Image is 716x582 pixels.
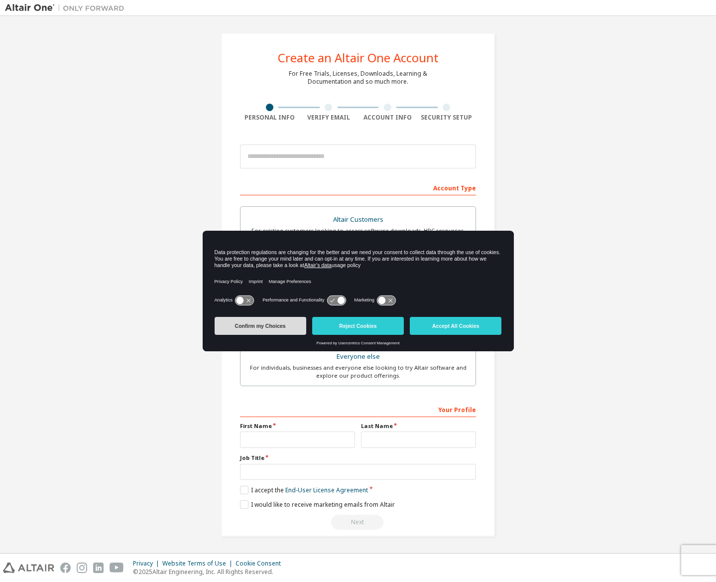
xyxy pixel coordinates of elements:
div: Read and acccept EULA to continue [240,515,476,530]
div: Verify Email [299,114,358,122]
a: End-User License Agreement [285,486,368,494]
label: I accept the [240,486,368,494]
div: Privacy [133,560,162,568]
div: Your Profile [240,401,476,417]
div: For existing customers looking to access software downloads, HPC resources, community, trainings ... [246,227,470,243]
p: © 2025 Altair Engineering, Inc. All Rights Reserved. [133,568,287,576]
div: Create an Altair One Account [278,52,439,64]
img: instagram.svg [77,563,87,573]
div: Everyone else [246,350,470,364]
img: Altair One [5,3,129,13]
div: Personal Info [240,114,299,122]
div: Website Terms of Use [162,560,236,568]
img: youtube.svg [110,563,124,573]
label: First Name [240,422,355,430]
img: facebook.svg [60,563,71,573]
div: Security Setup [417,114,477,122]
div: Account Info [358,114,417,122]
label: Last Name [361,422,476,430]
div: Account Type [240,179,476,195]
div: Altair Customers [246,213,470,227]
div: For Free Trials, Licenses, Downloads, Learning & Documentation and so much more. [289,70,427,86]
img: altair_logo.svg [3,563,54,573]
label: I would like to receive marketing emails from Altair [240,500,395,509]
div: Cookie Consent [236,560,287,568]
img: linkedin.svg [93,563,104,573]
label: Job Title [240,454,476,462]
div: For individuals, businesses and everyone else looking to try Altair software and explore our prod... [246,364,470,380]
